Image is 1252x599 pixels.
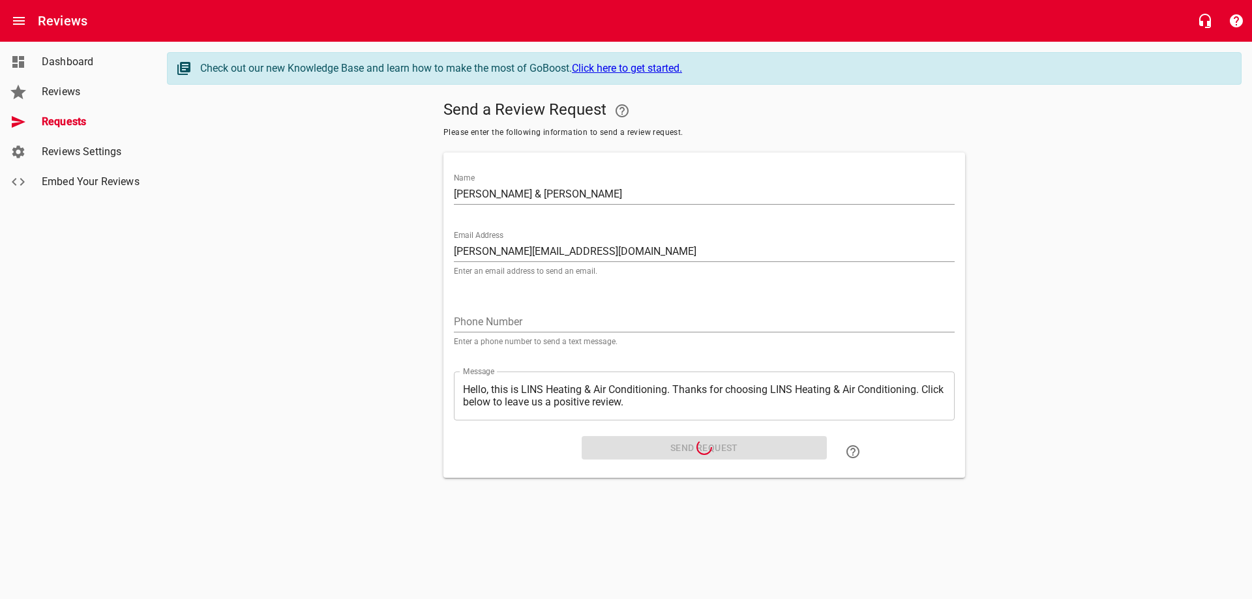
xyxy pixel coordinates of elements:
[38,10,87,31] h6: Reviews
[454,338,955,345] p: Enter a phone number to send a text message.
[42,84,141,100] span: Reviews
[837,436,869,467] a: Learn how to "Send a Review Request"
[3,5,35,37] button: Open drawer
[200,61,1228,76] div: Check out our new Knowledge Base and learn how to make the most of GoBoost.
[454,174,475,182] label: Name
[463,383,946,408] textarea: Hello, this is LINS Heating & Air Conditioning. Thanks for choosing LINS Heating & Air Conditioni...
[443,126,965,139] span: Please enter the following information to send a review request.
[606,95,638,126] a: Your Google or Facebook account must be connected to "Send a Review Request"
[1189,5,1221,37] button: Live Chat
[572,62,682,74] a: Click here to get started.
[42,54,141,70] span: Dashboard
[42,144,141,160] span: Reviews Settings
[42,114,141,130] span: Requests
[443,95,965,126] h5: Send a Review Request
[454,231,503,239] label: Email Address
[1221,5,1252,37] button: Support Portal
[454,267,955,275] p: Enter an email address to send an email.
[42,174,141,190] span: Embed Your Reviews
